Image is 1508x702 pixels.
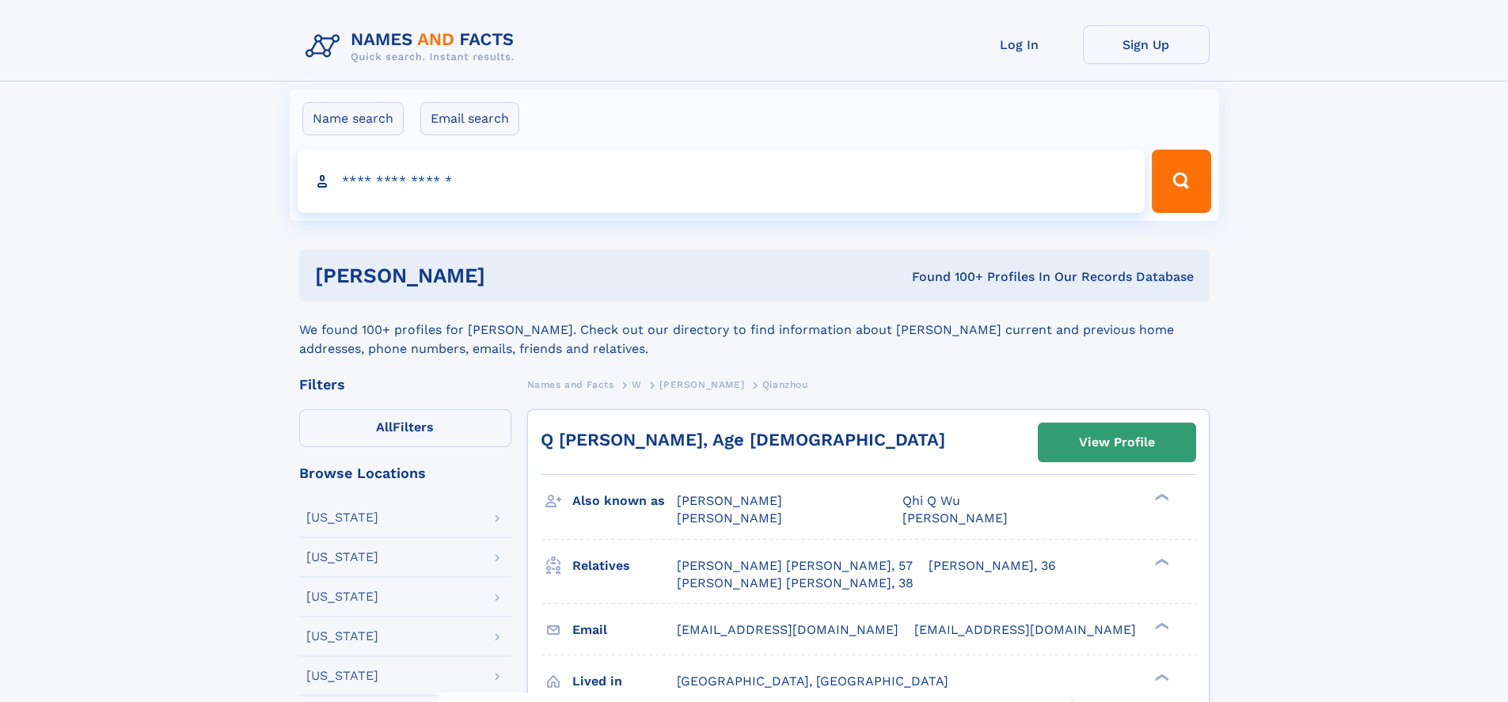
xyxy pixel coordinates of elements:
[659,379,744,390] span: [PERSON_NAME]
[299,302,1210,359] div: We found 100+ profiles for [PERSON_NAME]. Check out our directory to find information about [PERS...
[572,488,677,514] h3: Also known as
[299,466,511,480] div: Browse Locations
[306,511,378,524] div: [US_STATE]
[677,674,948,689] span: [GEOGRAPHIC_DATA], [GEOGRAPHIC_DATA]
[1151,620,1170,631] div: ❯
[677,557,913,575] a: [PERSON_NAME] [PERSON_NAME], 57
[420,102,519,135] label: Email search
[1039,423,1195,461] a: View Profile
[572,552,677,579] h3: Relatives
[677,622,898,637] span: [EMAIL_ADDRESS][DOMAIN_NAME]
[677,575,914,592] a: [PERSON_NAME] [PERSON_NAME], 38
[1151,492,1170,503] div: ❯
[302,102,404,135] label: Name search
[572,668,677,695] h3: Lived in
[914,622,1136,637] span: [EMAIL_ADDRESS][DOMAIN_NAME]
[929,557,1056,575] a: [PERSON_NAME], 36
[299,25,527,68] img: Logo Names and Facts
[298,150,1145,213] input: search input
[306,670,378,682] div: [US_STATE]
[632,379,642,390] span: W
[572,617,677,643] h3: Email
[306,630,378,643] div: [US_STATE]
[659,374,744,394] a: [PERSON_NAME]
[902,493,960,508] span: Qhi Q Wu
[527,374,614,394] a: Names and Facts
[902,510,1008,526] span: [PERSON_NAME]
[1151,672,1170,682] div: ❯
[677,510,782,526] span: [PERSON_NAME]
[632,374,642,394] a: W
[1152,150,1210,213] button: Search Button
[376,419,393,434] span: All
[315,266,699,286] h1: [PERSON_NAME]
[299,409,511,447] label: Filters
[762,379,808,390] span: Qianzhou
[1151,556,1170,567] div: ❯
[677,493,782,508] span: [PERSON_NAME]
[1079,424,1155,461] div: View Profile
[306,551,378,563] div: [US_STATE]
[1083,25,1210,64] a: Sign Up
[541,430,945,450] a: Q [PERSON_NAME], Age [DEMOGRAPHIC_DATA]
[956,25,1083,64] a: Log In
[306,590,378,603] div: [US_STATE]
[299,378,511,392] div: Filters
[698,268,1194,286] div: Found 100+ Profiles In Our Records Database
